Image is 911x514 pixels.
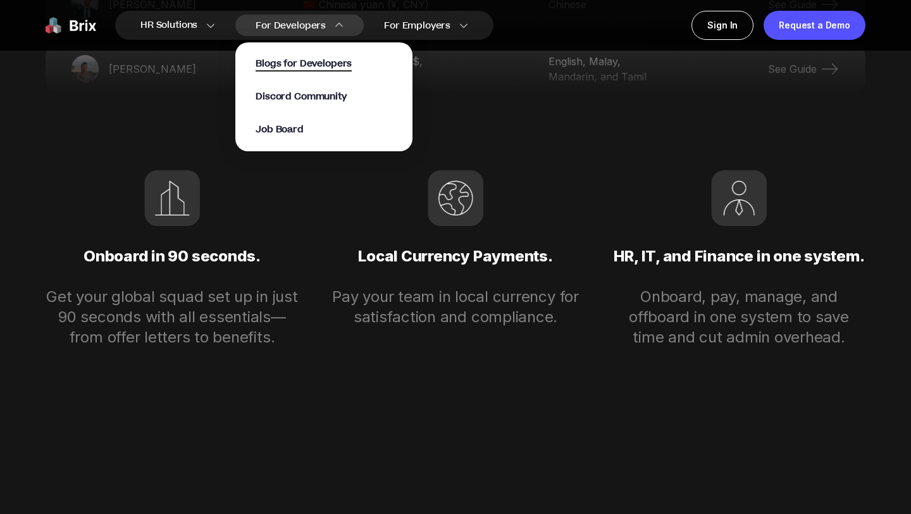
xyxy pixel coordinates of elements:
[329,287,582,327] p: Pay your team in local currency for satisfaction and compliance.
[256,90,346,103] span: Discord Community
[256,123,304,136] span: Job Board
[140,15,197,35] span: HR Solutions
[691,11,753,40] a: Sign In
[256,56,352,70] a: Blogs for Developers
[612,287,865,348] p: Onboard, pay, manage, and offboard in one system to save time and cut admin overhead.
[764,11,865,40] a: Request a Demo
[612,226,865,287] p: HR, IT, and Finance in one system.
[256,19,326,32] span: For Developers
[46,287,299,348] p: Get your global squad set up in just 90 seconds with all essentials—from offer letters to benefits.
[256,57,352,72] span: Blogs for Developers
[329,226,582,287] p: Local Currency Payments.
[256,89,346,103] a: Discord Community
[256,122,304,136] a: Job Board
[46,226,299,287] p: Onboard in 90 seconds.
[384,19,450,32] span: For Employers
